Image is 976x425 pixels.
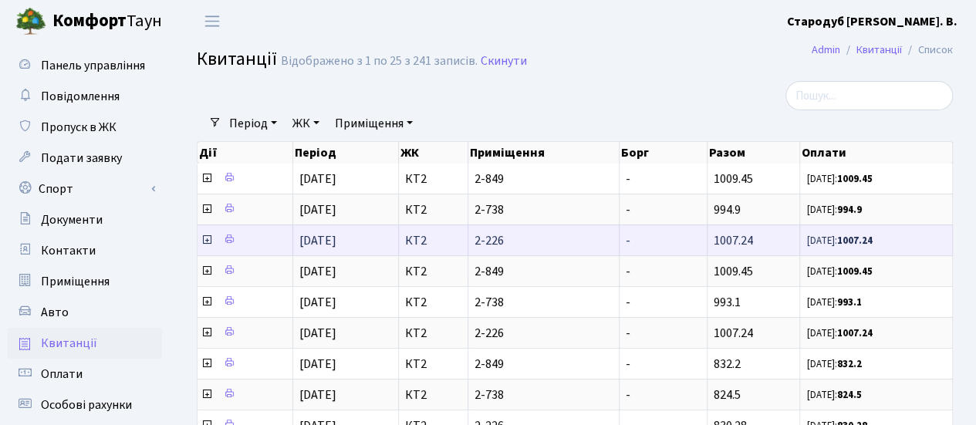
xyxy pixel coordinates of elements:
small: [DATE]: [806,203,861,217]
span: [DATE] [299,356,336,373]
span: 2-738 [474,296,613,309]
span: 2-849 [474,173,613,185]
a: Приміщення [329,110,419,137]
th: Борг [620,142,708,164]
span: КТ2 [405,173,461,185]
a: Квитанції [856,42,902,58]
span: - [626,170,630,187]
small: [DATE]: [806,295,861,309]
a: Скинути [481,54,527,69]
span: 832.2 [714,356,741,373]
span: Повідомлення [41,88,120,105]
span: Особові рахунки [41,396,132,413]
span: 2-226 [474,327,613,339]
small: [DATE]: [806,234,872,248]
a: Повідомлення [8,81,162,112]
span: 2-849 [474,358,613,370]
a: Особові рахунки [8,390,162,420]
b: 1007.24 [836,234,872,248]
small: [DATE]: [806,388,861,402]
b: 994.9 [836,203,861,217]
a: Стародуб [PERSON_NAME]. В. [787,12,957,31]
span: [DATE] [299,201,336,218]
b: Комфорт [52,8,127,33]
a: Подати заявку [8,143,162,174]
a: Період [223,110,283,137]
a: Квитанції [8,328,162,359]
a: Приміщення [8,266,162,297]
th: ЖК [399,142,468,164]
span: Таун [52,8,162,35]
span: КТ2 [405,204,461,216]
a: Оплати [8,359,162,390]
span: - [626,386,630,403]
span: - [626,294,630,311]
span: Авто [41,304,69,321]
small: [DATE]: [806,326,872,340]
b: 993.1 [836,295,861,309]
small: [DATE]: [806,357,861,371]
button: Переключити навігацію [193,8,231,34]
span: - [626,201,630,218]
a: Пропуск в ЖК [8,112,162,143]
b: 1009.45 [836,265,872,278]
span: [DATE] [299,170,336,187]
th: Період [293,142,399,164]
span: КТ2 [405,265,461,278]
span: Квитанції [41,335,97,352]
span: [DATE] [299,294,336,311]
div: Відображено з 1 по 25 з 241 записів. [281,54,478,69]
span: Приміщення [41,273,110,290]
span: 2-738 [474,389,613,401]
span: - [626,356,630,373]
b: 832.2 [836,357,861,371]
a: Контакти [8,235,162,266]
a: Документи [8,204,162,235]
span: [DATE] [299,386,336,403]
small: [DATE]: [806,265,872,278]
b: 1007.24 [836,326,872,340]
nav: breadcrumb [789,34,976,66]
a: Панель управління [8,50,162,81]
span: [DATE] [299,325,336,342]
span: 1009.45 [714,263,753,280]
span: Пропуск в ЖК [41,119,117,136]
span: 824.5 [714,386,741,403]
span: КТ2 [405,389,461,401]
th: Дії [198,142,293,164]
span: Оплати [41,366,83,383]
small: [DATE]: [806,172,872,186]
th: Приміщення [468,142,620,164]
span: [DATE] [299,263,336,280]
span: 994.9 [714,201,741,218]
b: 1009.45 [836,172,872,186]
span: 2-226 [474,234,613,247]
span: [DATE] [299,232,336,249]
span: Квитанції [197,46,277,73]
span: - [626,325,630,342]
span: Документи [41,211,103,228]
span: Панель управління [41,57,145,74]
span: КТ2 [405,234,461,247]
span: КТ2 [405,296,461,309]
span: КТ2 [405,358,461,370]
th: Разом [708,142,800,164]
a: Admin [812,42,840,58]
a: Авто [8,297,162,328]
li: Список [902,42,953,59]
span: Подати заявку [41,150,122,167]
span: - [626,232,630,249]
span: Контакти [41,242,96,259]
th: Оплати [800,142,953,164]
b: Стародуб [PERSON_NAME]. В. [787,13,957,30]
img: logo.png [15,6,46,37]
a: Спорт [8,174,162,204]
span: 1007.24 [714,232,753,249]
b: 824.5 [836,388,861,402]
input: Пошук... [785,81,953,110]
span: 2-849 [474,265,613,278]
span: 993.1 [714,294,741,311]
span: - [626,263,630,280]
a: ЖК [286,110,326,137]
span: КТ2 [405,327,461,339]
